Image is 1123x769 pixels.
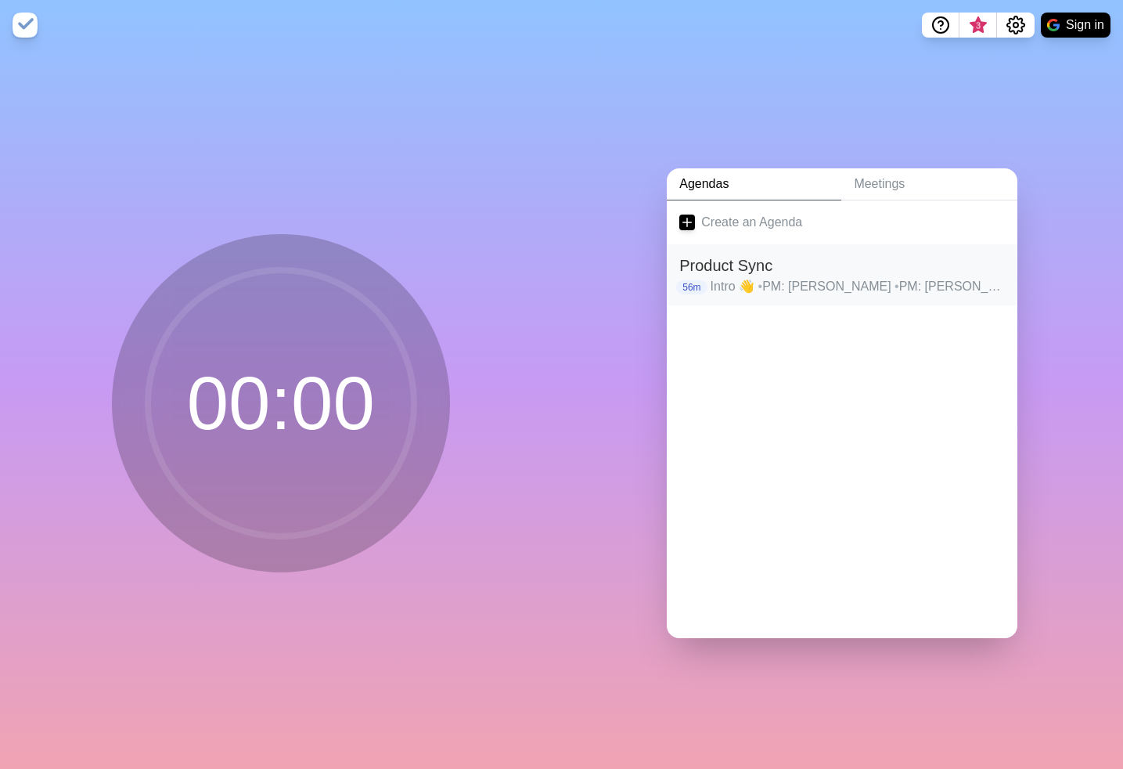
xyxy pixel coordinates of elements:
span: • [758,280,763,293]
p: Intro 👋 PM: [PERSON_NAME] PM: [PERSON_NAME] PM: [PERSON_NAME] PM: [PERSON_NAME] PM: [PERSON_NAME]... [711,277,1006,296]
span: • [894,280,899,293]
a: Agendas [667,168,841,200]
h2: Product Sync [679,254,1005,277]
button: Settings [997,13,1035,38]
span: 3 [972,20,984,32]
p: 56m [676,280,707,294]
a: Meetings [841,168,1017,200]
button: What’s new [959,13,997,38]
img: timeblocks logo [13,13,38,38]
button: Sign in [1041,13,1110,38]
button: Help [922,13,959,38]
a: Create an Agenda [667,200,1017,244]
img: google logo [1047,19,1060,31]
